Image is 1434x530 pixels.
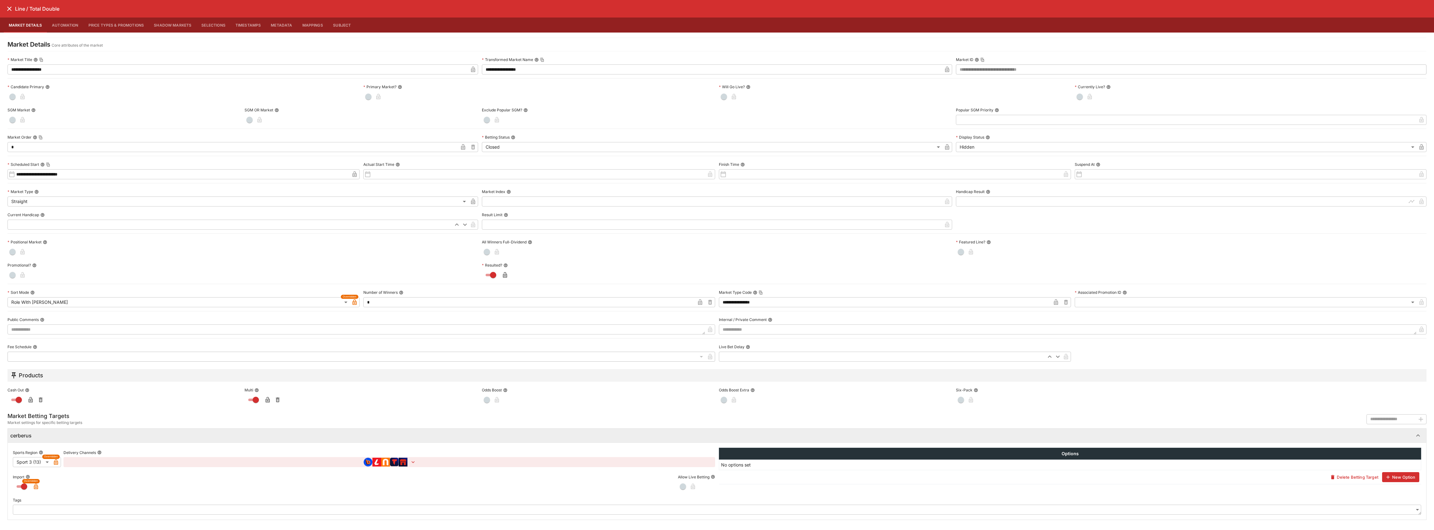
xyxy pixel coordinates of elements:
[1075,290,1121,295] p: Associated Promotion ID
[196,18,230,33] button: Selections
[986,190,990,194] button: Handicap Result
[398,85,402,89] button: Primary Market?
[8,317,39,322] p: Public Comments
[8,412,82,420] h5: Market Betting Targets
[8,135,32,140] p: Market Order
[975,58,979,62] button: Market IDCopy To Clipboard
[750,388,755,392] button: Odds Boost Extra
[44,455,58,459] span: Overridden
[768,318,772,322] button: Internal / Private Comment
[40,162,45,167] button: Scheduled StartCopy To Clipboard
[39,450,43,455] button: Sports Region
[31,108,36,112] button: SGM Market
[1096,162,1100,167] button: Suspend At
[19,372,43,379] h5: Products
[32,263,37,268] button: Promotional?
[482,262,502,268] p: Resulted?
[482,189,505,194] p: Market Index
[33,135,37,140] button: Market OrderCopy To Clipboard
[956,387,972,393] p: Six-Pack
[482,387,502,393] p: Odds Boost
[363,290,398,295] p: Number of Winners
[8,84,44,89] p: Candidate Primary
[8,162,39,167] p: Scheduled Start
[482,57,533,62] p: Transformed Market Name
[255,388,259,392] button: Multi
[38,135,43,140] button: Copy To Clipboard
[8,262,31,268] p: Promotional?
[245,107,273,113] p: SGM OR Market
[363,162,394,167] p: Actual Start Time
[381,458,390,466] img: brand
[482,239,527,245] p: All Winners Full-Dividend
[719,460,1421,470] td: No options set
[13,474,24,480] p: Import
[13,497,21,503] p: Tags
[540,58,544,62] button: Copy To Clipboard
[43,240,47,244] button: Positional Market
[25,388,29,392] button: Cash Out
[275,108,279,112] button: SGM OR Market
[230,18,266,33] button: Timestamps
[8,189,33,194] p: Market Type
[8,212,39,217] p: Current Handicap
[8,107,30,113] p: SGM Market
[759,290,763,295] button: Copy To Clipboard
[1075,162,1095,167] p: Suspend At
[83,18,149,33] button: Price Types & Promotions
[8,344,32,349] p: Fee Schedule
[1075,84,1105,89] p: Currently Live?
[26,475,30,479] button: Import
[363,84,396,89] p: Primary Market?
[46,162,50,167] button: Copy To Clipboard
[399,458,408,466] img: brand
[482,212,502,217] p: Result Limit
[13,450,38,455] p: Sports Region
[15,6,59,12] h6: Line / Total Double
[149,18,196,33] button: Shadow Markets
[995,108,999,112] button: Popular SGM Priority
[719,387,749,393] p: Odds Boost Extra
[245,387,253,393] p: Multi
[504,213,508,217] button: Result Limit
[507,190,511,194] button: Market Index
[40,318,44,322] button: Public Comments
[711,475,715,479] button: Allow Live Betting
[719,317,767,322] p: Internal / Private Comment
[8,57,32,62] p: Market Title
[956,189,985,194] p: Handicap Result
[30,290,35,295] button: Sort Mode
[10,432,32,439] h6: cerberus
[956,107,993,113] p: Popular SGM Priority
[956,57,973,62] p: Market ID
[746,345,750,349] button: Live Bet Delay
[974,388,978,392] button: Six-Pack
[40,213,45,217] button: Current Handicap
[33,58,38,62] button: Market TitleCopy To Clipboard
[24,479,38,483] span: Overridden
[511,135,515,140] button: Betting Status
[390,458,399,466] img: brand
[482,107,522,113] p: Exclude Popular SGM?
[63,450,96,455] p: Delivery Channels
[34,190,39,194] button: Market Type
[482,142,942,152] div: Closed
[534,58,539,62] button: Transformed Market NameCopy To Clipboard
[719,290,752,295] p: Market Type Code
[4,3,15,14] button: close
[1106,85,1111,89] button: Currently Live?
[328,18,356,33] button: Subject
[987,240,991,244] button: Featured Line?
[719,344,745,349] p: Live Bet Delay
[39,58,43,62] button: Copy To Clipboard
[8,196,468,206] div: Straight
[52,42,103,48] p: Core attributes of the market
[45,85,50,89] button: Candidate Primary
[986,135,990,140] button: Display Status
[8,239,42,245] p: Positional Market
[746,85,750,89] button: Will Go Live?
[956,135,984,140] p: Display Status
[956,239,985,245] p: Featured Line?
[980,58,985,62] button: Copy To Clipboard
[8,290,29,295] p: Sort Mode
